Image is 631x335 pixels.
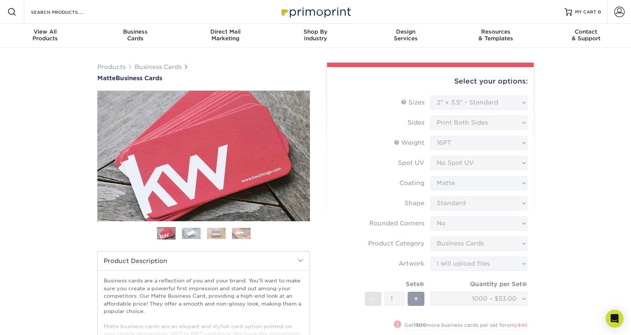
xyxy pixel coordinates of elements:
div: & Support [541,28,631,42]
img: Matte 01 [97,50,310,262]
div: Select your options: [333,67,528,96]
a: MatteBusiness Cards [97,75,310,82]
a: Resources& Templates [451,24,541,48]
a: Business Cards [135,63,182,71]
img: Business Cards 04 [232,228,251,239]
div: Industry [270,28,361,42]
img: Primoprint [278,4,353,20]
div: Open Intercom Messenger [606,310,624,328]
span: 0 [598,9,601,15]
span: Resources [451,28,541,35]
div: Cards [90,28,180,42]
div: Services [361,28,451,42]
span: Contact [541,28,631,35]
a: Shop ByIndustry [270,24,361,48]
a: Products [97,63,126,71]
img: Business Cards 03 [207,228,226,239]
span: Design [361,28,451,35]
span: Matte [97,75,116,82]
a: Direct MailMarketing [180,24,270,48]
a: BusinessCards [90,24,180,48]
span: Business [90,28,180,35]
img: Business Cards 01 [157,225,176,243]
span: MY CART [575,9,596,15]
span: Direct Mail [180,28,270,35]
img: Business Cards 02 [182,228,201,239]
input: SEARCH PRODUCTS..... [30,7,103,16]
a: DesignServices [361,24,451,48]
div: & Templates [451,28,541,42]
div: Marketing [180,28,270,42]
h2: Product Description [98,251,310,270]
h1: Business Cards [97,75,310,82]
a: Contact& Support [541,24,631,48]
span: Shop By [270,28,361,35]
